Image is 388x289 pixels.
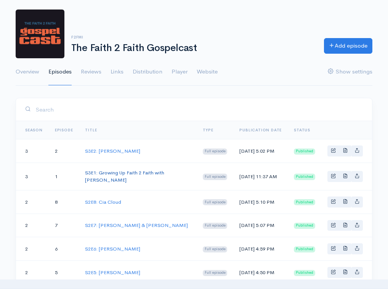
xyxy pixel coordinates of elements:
div: Basic example [327,145,363,156]
td: [DATE] 4:59 PM [233,237,288,261]
div: Basic example [327,196,363,208]
td: [DATE] 5:07 PM [233,214,288,237]
td: 8 [49,190,79,214]
td: 3 [16,163,49,190]
a: Links [111,58,123,86]
a: Overview [16,58,39,86]
div: Basic example [327,220,363,231]
div: Basic example [327,243,363,254]
h6: f2fmi [71,35,315,39]
td: 2 [16,214,49,237]
td: 2 [16,261,49,284]
span: Full episode [203,148,228,155]
td: 7 [49,214,79,237]
a: Add episode [324,38,372,54]
td: [DATE] 11:37 AM [233,163,288,190]
span: Published [294,246,315,252]
a: S2E7: [PERSON_NAME] & [PERSON_NAME] [85,222,188,228]
a: S2E8: Cia Cloud [85,199,121,205]
span: Published [294,199,315,205]
input: Search [35,102,363,117]
td: 6 [49,237,79,261]
a: S2E6: [PERSON_NAME] [85,246,140,252]
a: Episode [55,128,73,133]
span: Full episode [203,174,228,180]
a: S2E5: [PERSON_NAME] [85,269,140,276]
div: Basic example [327,267,363,278]
a: Publication date [239,128,282,133]
span: Full episode [203,223,228,229]
a: Type [203,128,213,133]
span: Full episode [203,199,228,205]
td: 1 [49,163,79,190]
a: Player [172,58,188,86]
a: S3E2: [PERSON_NAME] [85,148,140,154]
td: [DATE] 5:02 PM [233,139,288,163]
td: 2 [16,190,49,214]
span: Full episode [203,270,228,276]
a: Title [85,128,97,133]
a: Reviews [81,58,101,86]
td: 2 [49,139,79,163]
div: Basic example [327,171,363,182]
td: 2 [16,237,49,261]
a: Distribution [133,58,162,86]
td: [DATE] 5:10 PM [233,190,288,214]
td: [DATE] 4:50 PM [233,261,288,284]
span: Published [294,174,315,180]
h1: The Faith 2 Faith Gospelcast [71,43,315,54]
span: Published [294,148,315,155]
a: Season [25,128,43,133]
td: 3 [16,139,49,163]
a: Episodes [48,58,72,86]
a: S3E1: Growing Up Faith 2 Faith with [PERSON_NAME] [85,169,164,184]
span: Published [294,270,315,276]
td: 5 [49,261,79,284]
a: Show settings [328,58,372,86]
span: Status [294,128,310,133]
span: Published [294,223,315,229]
a: Website [197,58,218,86]
span: Full episode [203,246,228,252]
